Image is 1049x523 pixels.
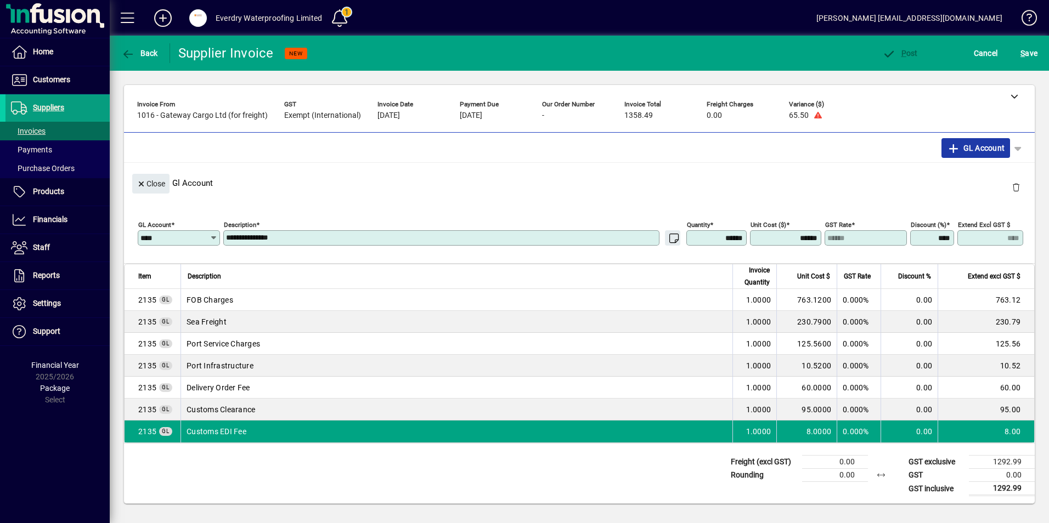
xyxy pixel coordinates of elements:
span: Financials [33,215,67,224]
span: Cancel [974,44,998,62]
td: 0.00 [802,456,868,469]
span: GL [162,340,170,346]
td: 0.000% [837,355,881,377]
span: 1358.49 [624,111,653,120]
td: Freight (excl GST) [725,456,802,469]
a: Customers [5,66,110,94]
td: 8.00 [938,420,1034,442]
span: Freight Inwards- International [138,316,156,327]
td: Port Infrastructure [181,355,732,377]
span: Description [188,270,221,282]
td: 0.000% [837,420,881,442]
td: 1.0000 [732,311,776,333]
span: Home [33,47,53,56]
button: Cancel [971,43,1001,63]
span: GL [162,297,170,303]
span: Freight Inwards- International [138,294,156,305]
span: ost [882,49,918,58]
td: 763.12 [938,289,1034,311]
a: Purchase Orders [5,159,110,178]
td: 0.000% [837,333,881,355]
td: 10.52 [938,355,1034,377]
td: 1.0000 [732,355,776,377]
td: 0.00 [969,469,1035,482]
a: Financials [5,206,110,234]
span: NEW [289,50,303,57]
span: Support [33,327,60,336]
span: Extend excl GST $ [968,270,1020,282]
span: GL [162,384,170,390]
a: Home [5,38,110,66]
span: GL [162,406,170,412]
span: Purchase Orders [11,164,75,173]
a: Payments [5,140,110,159]
span: GL Account [947,139,1005,157]
td: 230.79 [938,311,1034,333]
a: Reports [5,262,110,289]
a: Invoices [5,122,110,140]
td: 1.0000 [732,289,776,311]
span: [DATE] [460,111,482,120]
span: Item [138,270,151,282]
span: Invoices [11,127,46,135]
td: 8.0000 [776,420,837,442]
mat-label: Extend excl GST $ [958,221,1010,229]
app-page-header-button: Back [110,43,170,63]
span: Freight Inwards- International [138,426,156,437]
td: 0.00 [881,399,938,420]
td: 0.00 [881,311,938,333]
td: Port Service Charges [181,333,732,355]
button: Profile [181,8,216,28]
td: GST [903,469,969,482]
td: 1.0000 [732,333,776,355]
span: Freight Inwards- International [138,360,156,371]
span: Invoice Quantity [740,264,770,288]
span: Suppliers [33,103,64,112]
span: GL [162,319,170,325]
td: Delivery Order Fee [181,377,732,399]
a: Support [5,318,110,345]
span: 0.00 [707,111,722,120]
div: Everdry Waterproofing Limited [216,9,322,27]
mat-label: GL Account [138,221,171,229]
span: Freight Inwards- International [138,382,156,393]
div: Gl Account [124,163,1035,203]
span: Freight Inwards- International [138,338,156,349]
td: 1.0000 [732,399,776,420]
td: 230.7900 [776,311,837,333]
td: 10.5200 [776,355,837,377]
td: 0.000% [837,399,881,420]
span: 1016 - Gateway Cargo Ltd (for freight) [137,111,268,120]
td: 0.00 [881,289,938,311]
span: Exempt (International) [284,111,361,120]
span: P [901,49,906,58]
td: 0.000% [837,377,881,399]
td: 1292.99 [969,482,1035,496]
button: Delete [1003,174,1029,200]
td: 0.00 [802,469,868,482]
span: Customers [33,75,70,84]
a: Staff [5,234,110,261]
td: 95.00 [938,399,1034,420]
td: 1292.99 [969,456,1035,469]
span: Financial Year [31,361,79,369]
td: GST exclusive [903,456,969,469]
span: GL [162,428,170,434]
a: Knowledge Base [1013,2,1035,38]
mat-label: Description [224,221,256,229]
span: Settings [33,299,61,308]
td: 95.0000 [776,399,837,420]
td: Customs Clearance [181,399,732,420]
span: [DATE] [377,111,400,120]
td: 0.00 [881,333,938,355]
td: Customs EDI Fee [181,420,732,442]
span: GL [162,362,170,368]
td: 0.00 [881,420,938,442]
span: Back [121,49,158,58]
button: Post [879,43,921,63]
td: 60.00 [938,377,1034,399]
td: Sea Freight [181,311,732,333]
span: GST Rate [844,270,871,282]
span: Discount % [898,270,931,282]
td: 125.56 [938,333,1034,355]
